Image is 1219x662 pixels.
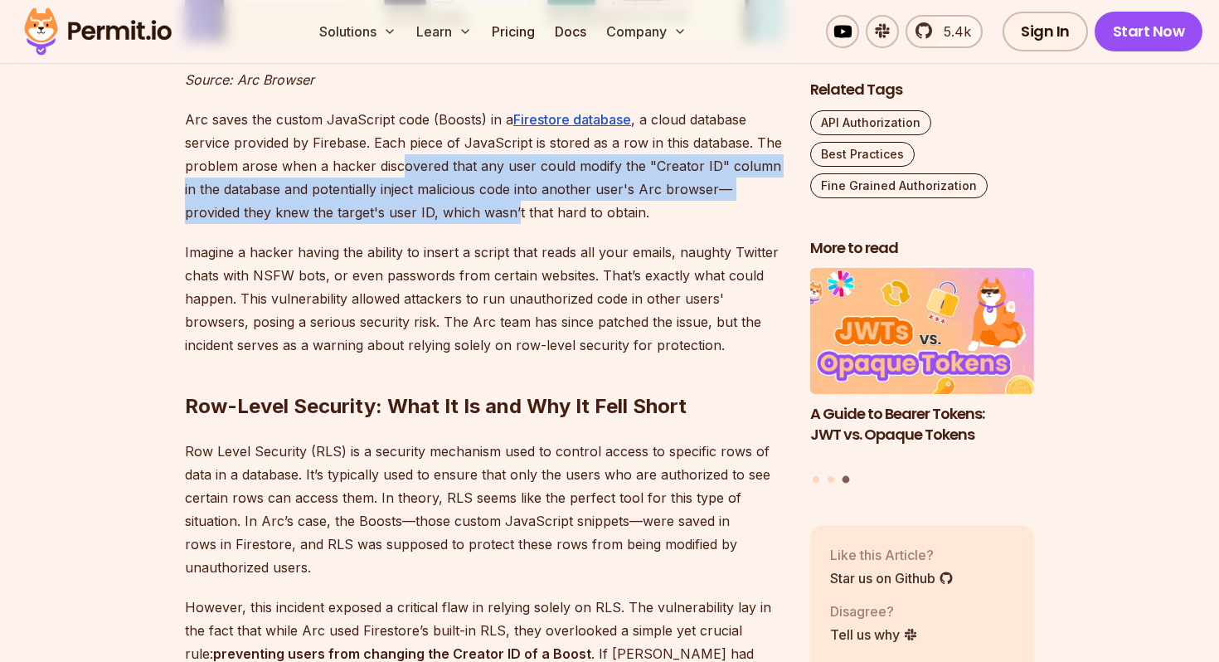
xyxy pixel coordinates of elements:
[810,238,1034,259] h2: More to read
[810,269,1034,486] div: Posts
[185,241,784,357] p: Imagine a hacker having the ability to insert a script that reads all your emails, naughty Twitte...
[600,15,693,48] button: Company
[830,601,918,621] p: Disagree?
[1003,12,1088,51] a: Sign In
[830,568,954,588] a: Star us on Github
[548,15,593,48] a: Docs
[810,404,1034,445] h3: A Guide to Bearer Tokens: JWT vs. Opaque Tokens
[828,476,834,483] button: Go to slide 2
[813,476,819,483] button: Go to slide 1
[313,15,403,48] button: Solutions
[185,394,687,418] strong: Row-Level Security: What It Is and Why It Fell Short
[513,111,631,128] a: Firestore database
[810,269,1034,466] a: A Guide to Bearer Tokens: JWT vs. Opaque TokensA Guide to Bearer Tokens: JWT vs. Opaque Tokens
[410,15,478,48] button: Learn
[810,173,988,198] a: Fine Grained Authorization
[810,110,931,135] a: API Authorization
[842,476,849,484] button: Go to slide 3
[810,80,1034,100] h2: Related Tags
[1095,12,1203,51] a: Start Now
[830,545,954,565] p: Like this Article?
[213,645,591,662] strong: preventing users from changing the Creator ID of a Boost
[185,71,314,88] em: Source: Arc Browser
[185,440,784,579] p: Row Level Security (RLS) is a security mechanism used to control access to specific rows of data ...
[185,108,784,224] p: Arc saves the custom JavaScript code (Boosts) in a , a cloud database service provided by Firebas...
[830,625,918,645] a: Tell us why
[934,22,971,41] span: 5.4k
[810,269,1034,466] li: 3 of 3
[17,3,179,60] img: Permit logo
[906,15,983,48] a: 5.4k
[810,269,1034,395] img: A Guide to Bearer Tokens: JWT vs. Opaque Tokens
[810,142,915,167] a: Best Practices
[485,15,542,48] a: Pricing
